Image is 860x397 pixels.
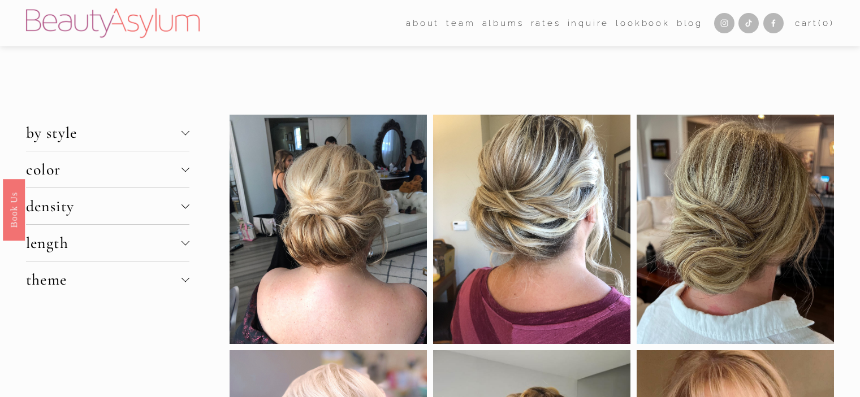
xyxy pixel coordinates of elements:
a: Book Us [3,178,25,240]
span: length [26,233,181,252]
a: 0 items in cart [795,16,835,31]
span: 0 [823,18,830,28]
img: Beauty Asylum | Bridal Hair &amp; Makeup Charlotte &amp; Atlanta [26,8,200,38]
a: TikTok [738,13,759,33]
button: theme [26,261,189,298]
a: Instagram [714,13,734,33]
a: albums [482,15,524,32]
a: folder dropdown [406,15,439,32]
button: color [26,151,189,187]
button: by style [26,115,189,151]
a: folder dropdown [446,15,475,32]
button: length [26,225,189,261]
a: Lookbook [616,15,669,32]
button: density [26,188,189,224]
a: Facebook [763,13,784,33]
a: Blog [677,15,703,32]
span: ( ) [818,18,834,28]
span: team [446,16,475,31]
a: Rates [531,15,561,32]
a: Inquire [568,15,610,32]
span: by style [26,123,181,142]
span: color [26,160,181,179]
span: density [26,197,181,216]
span: theme [26,270,181,289]
span: about [406,16,439,31]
